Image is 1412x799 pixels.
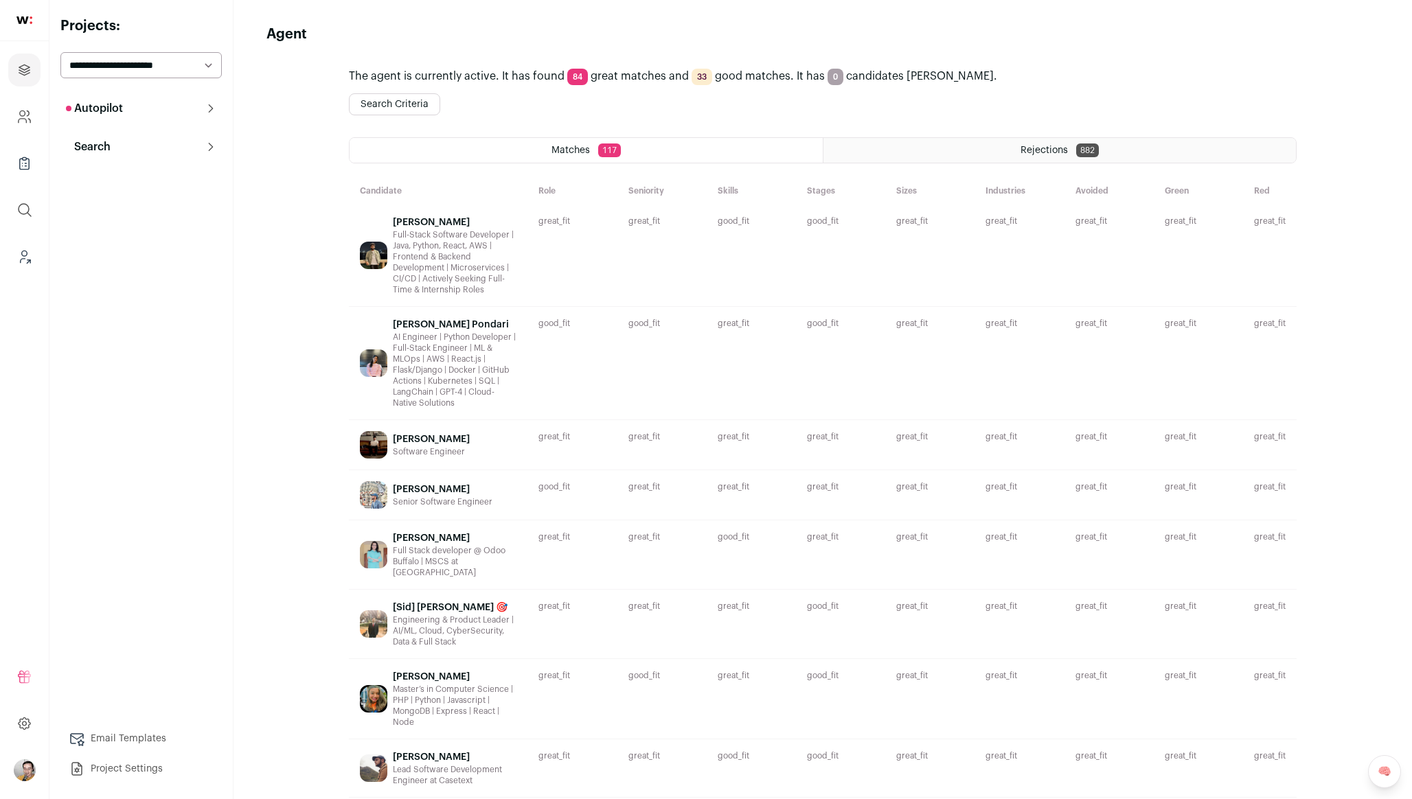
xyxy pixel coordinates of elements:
[628,216,696,227] p: great_fit
[896,318,964,329] p: great_fit
[1243,185,1297,196] div: Red
[60,95,222,122] button: Autopilot
[1165,318,1232,329] p: great_fit
[718,670,785,681] p: great_fit
[393,684,516,728] div: Master’s in Computer Science | PHP | Python | Javascript | MongoDB | Express | React | Node
[807,481,874,492] p: great_fit
[538,216,606,227] p: great_fit
[707,185,796,196] div: Skills
[1154,185,1243,196] div: Green
[617,185,707,196] div: Seniority
[628,601,696,612] p: great_fit
[60,133,222,161] button: Search
[986,431,1053,442] p: great_fit
[718,601,785,612] p: great_fit
[8,100,41,133] a: Company and ATS Settings
[1076,143,1099,157] span: 882
[1254,750,1286,761] p: great_fit
[360,685,387,713] img: 399451feb7ad6cf491c0d00f0056777d5201a79df4ad8f188f3be2abf1d26d43.jpg
[1165,216,1232,227] p: great_fit
[718,431,785,442] p: great_fit
[1165,431,1232,442] p: great_fit
[1075,481,1143,492] p: great_fit
[1254,531,1286,542] p: great_fit
[1165,601,1232,612] p: great_fit
[1165,481,1232,492] p: great_fit
[360,610,387,638] img: 63f1ba300cf325ac9c96265a780a4147c817e807a0f7922eba56d64b1007b64c.jpg
[628,750,696,761] p: great_fit
[796,185,885,196] div: Stages
[628,670,696,681] p: good_fit
[1021,146,1068,155] span: Rejections
[393,601,516,614] div: [Sid] [PERSON_NAME] 🎯
[266,25,307,44] h1: Agent
[807,531,874,542] p: great_fit
[797,71,825,82] span: It has
[538,670,606,681] p: great_fit
[360,242,387,269] img: ef59a9d62422e9a20f5cdf1e9d6535dbd9faf848779699164499b44a19319329.jpg
[896,750,964,761] p: great_fit
[8,147,41,180] a: Company Lists
[527,185,617,196] div: Role
[1165,670,1232,681] p: great_fit
[502,71,565,82] span: It has found
[393,446,470,457] div: Software Engineer
[1075,601,1143,612] p: great_fit
[718,216,785,227] p: good_fit
[885,185,975,196] div: Sizes
[718,750,785,761] p: good_fit
[538,601,606,612] p: great_fit
[1368,755,1401,788] a: 🧠
[349,185,527,196] div: Candidate
[718,531,785,542] p: good_fit
[692,69,712,85] span: 33
[349,93,440,115] button: Search Criteria
[986,670,1053,681] p: great_fit
[718,481,785,492] p: great_fit
[60,16,222,36] h2: Projects:
[66,100,123,117] p: Autopilot
[628,431,696,442] p: great_fit
[393,332,516,408] div: AI Engineer | Python Developer | Full-Stack Engineer | ML & MLOps | AWS | React.js | Flask/Django...
[896,481,964,492] p: great_fit
[1075,318,1143,329] p: great_fit
[538,318,606,329] p: good_fit
[1254,670,1286,681] p: great_fit
[1254,481,1286,492] p: great_fit
[1075,670,1143,681] p: great_fit
[538,531,606,542] p: great_fit
[823,138,1296,163] a: Rejections 882
[828,69,843,85] span: 0
[807,431,874,442] p: great_fit
[807,318,874,329] p: good_fit
[393,670,516,684] div: [PERSON_NAME]
[538,481,606,492] p: good_fit
[393,216,516,229] div: [PERSON_NAME]
[1254,431,1286,442] p: great_fit
[360,431,387,459] img: 17b32a41454f148de1f9069439516245a67e515b3aebb4b8aa5af84a9f76e199
[628,481,696,492] p: great_fit
[628,531,696,542] p: great_fit
[1075,431,1143,442] p: great_fit
[1254,318,1286,329] p: great_fit
[393,545,516,578] div: Full Stack developer @ Odoo Buffalo | MSCS at [GEOGRAPHIC_DATA]
[896,531,964,542] p: great_fit
[393,318,516,332] div: [PERSON_NAME] Pondari
[8,54,41,86] a: Projects
[807,750,874,761] p: good_fit
[14,759,36,781] button: Open dropdown
[360,349,387,377] img: 6f181d45a4623ac04f0daca42a40747fc1fe2e503028fe24d70a12dc7d8c0380.jpg
[538,750,606,761] p: great_fit
[598,143,621,157] span: 117
[718,318,785,329] p: great_fit
[591,71,689,82] span: great matches and
[393,432,470,446] div: [PERSON_NAME]
[1075,216,1143,227] p: great_fit
[896,670,964,681] p: great_fit
[807,670,874,681] p: good_fit
[1165,531,1232,542] p: great_fit
[60,725,222,752] a: Email Templates
[16,16,32,24] img: wellfound-shorthand-0d5821cbd27db2630d0214b213865d53afaa358527fdda9d0ea32b1df1b89c2c.svg
[715,71,794,82] span: good matches.
[1165,750,1232,761] p: great_fit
